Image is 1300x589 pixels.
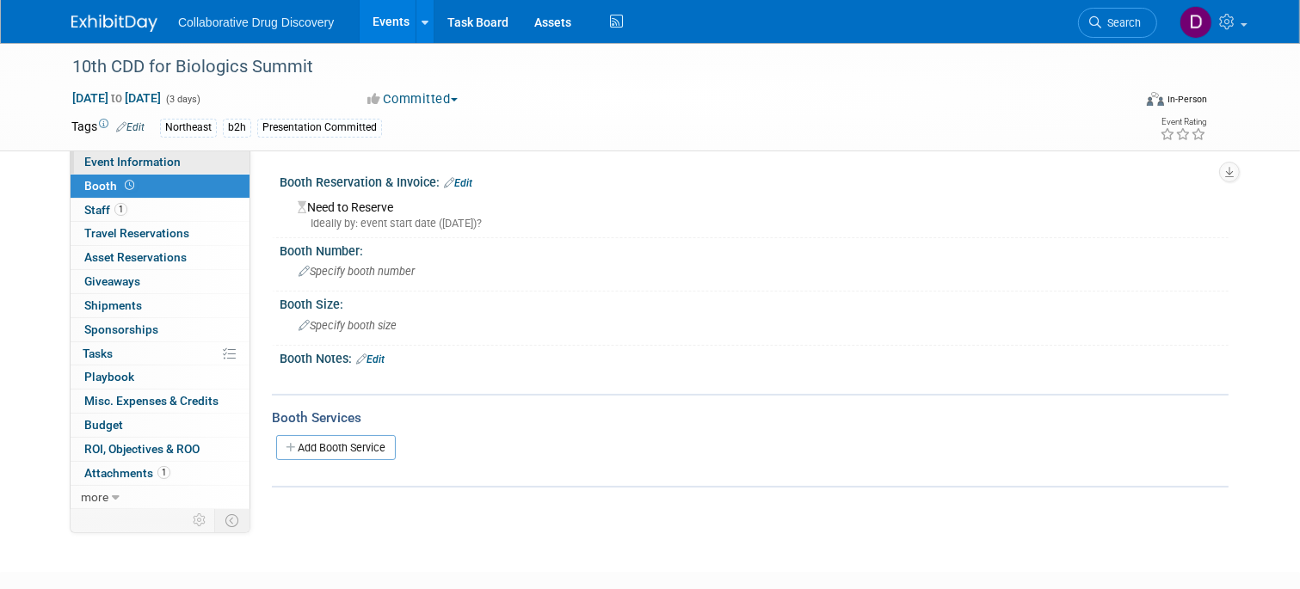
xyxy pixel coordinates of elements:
[160,119,217,137] div: Northeast
[272,408,1229,427] div: Booth Services
[71,118,145,138] td: Tags
[444,177,472,189] a: Edit
[280,238,1229,260] div: Booth Number:
[71,15,157,32] img: ExhibitDay
[299,265,415,278] span: Specify booth number
[280,346,1229,368] div: Booth Notes:
[1160,118,1206,126] div: Event Rating
[1180,6,1212,39] img: Daniel Castro
[71,90,162,106] span: [DATE] [DATE]
[66,52,1111,83] div: 10th CDD for Biologics Summit
[84,298,142,312] span: Shipments
[71,222,250,245] a: Travel Reservations
[84,250,187,264] span: Asset Reservations
[84,274,140,288] span: Giveaways
[280,291,1229,313] div: Booth Size:
[116,121,145,133] a: Edit
[276,435,396,460] a: Add Booth Service
[84,322,158,336] span: Sponsorships
[71,270,250,293] a: Giveaways
[71,246,250,269] a: Asset Reservations
[84,442,200,456] span: ROI, Objectives & ROO
[83,347,113,360] span: Tasks
[84,203,127,217] span: Staff
[280,169,1229,192] div: Booth Reservation & Invoice:
[84,418,123,432] span: Budget
[257,119,382,137] div: Presentation Committed
[71,199,250,222] a: Staff1
[114,203,127,216] span: 1
[71,294,250,317] a: Shipments
[356,353,385,365] a: Edit
[71,390,250,413] a: Misc. Expenses & Credits
[223,119,251,137] div: b2h
[71,438,250,461] a: ROI, Objectives & ROO
[84,226,189,240] span: Travel Reservations
[298,216,1216,231] div: Ideally by: event start date ([DATE])?
[293,194,1216,231] div: Need to Reserve
[164,94,200,105] span: (3 days)
[71,365,250,389] a: Playbook
[71,318,250,341] a: Sponsorships
[185,509,215,531] td: Personalize Event Tab Strip
[1039,89,1207,115] div: Event Format
[121,179,138,192] span: Booth not reserved yet
[84,394,219,408] span: Misc. Expenses & Credits
[1167,93,1207,106] div: In-Person
[84,370,134,383] span: Playbook
[71,342,250,365] a: Tasks
[108,91,125,105] span: to
[299,319,397,332] span: Specify booth size
[1078,8,1157,38] a: Search
[1101,16,1141,29] span: Search
[71,462,250,485] a: Attachments1
[81,490,108,504] span: more
[362,90,465,108] button: Committed
[215,509,250,531] td: Toggle Event Tabs
[84,155,181,169] span: Event Information
[84,466,170,480] span: Attachments
[84,179,138,193] span: Booth
[157,466,170,479] span: 1
[71,414,250,437] a: Budget
[1147,92,1164,106] img: Format-Inperson.png
[178,15,334,29] span: Collaborative Drug Discovery
[71,150,250,174] a: Event Information
[71,175,250,198] a: Booth
[71,486,250,509] a: more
